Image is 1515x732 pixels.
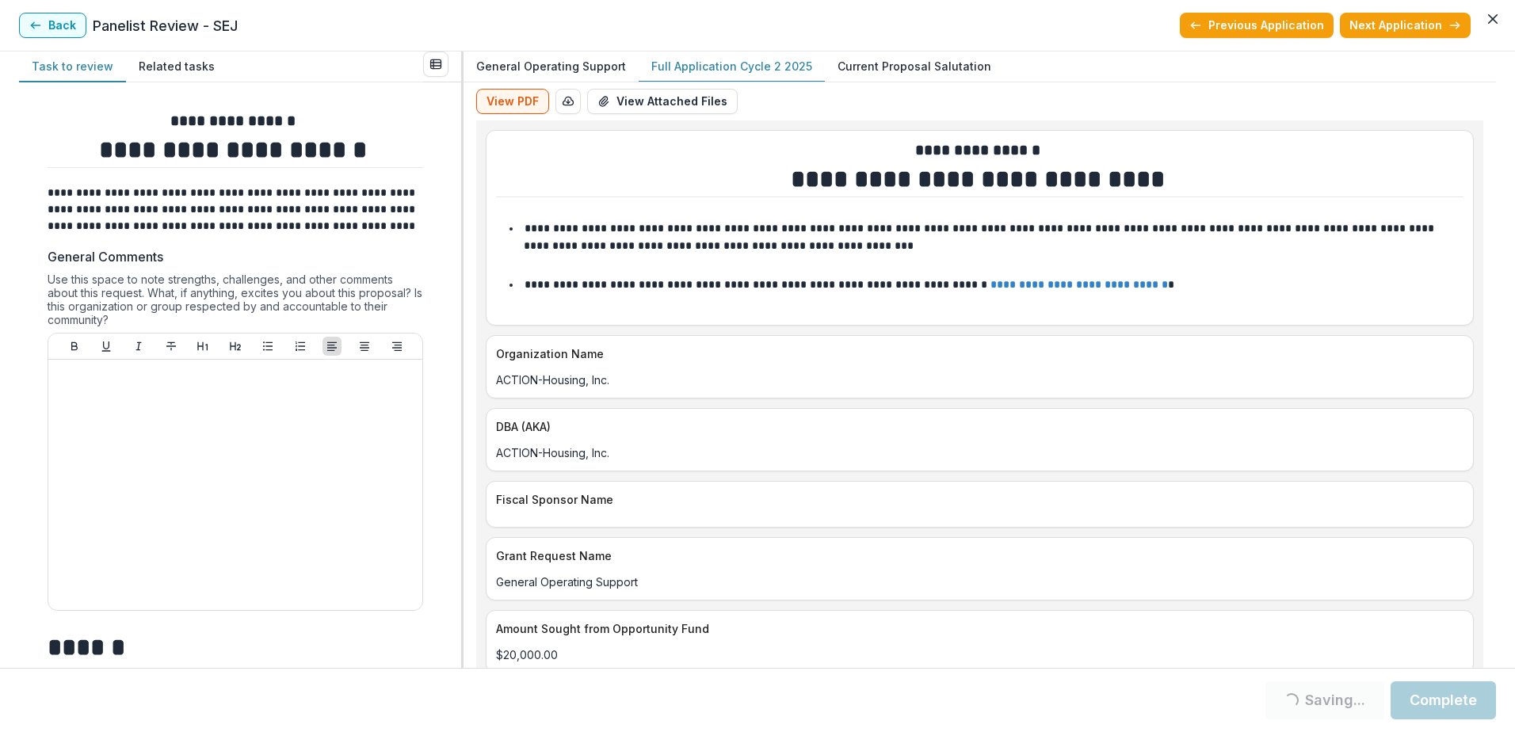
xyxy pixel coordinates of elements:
[65,337,84,356] button: Bold
[355,337,374,356] button: Align Center
[48,247,163,266] p: General Comments
[19,13,86,38] button: Back
[496,574,1463,590] p: General Operating Support
[1340,13,1471,38] button: Next Application
[587,89,738,114] button: View Attached Files
[496,345,1457,362] p: Organization Name
[93,15,238,36] p: Panelist Review - SEJ
[126,51,227,82] button: Related tasks
[258,337,277,356] button: Bullet List
[476,58,626,74] p: General Operating Support
[162,337,181,356] button: Strike
[838,58,991,74] p: Current Proposal Salutation
[226,337,245,356] button: Heading 2
[651,58,812,74] p: Full Application Cycle 2 2025
[496,491,1457,508] p: Fiscal Sponsor Name
[476,89,549,114] button: View PDF
[496,372,1463,388] p: ACTION-Housing, Inc.
[496,547,1457,564] p: Grant Request Name
[291,337,310,356] button: Ordered List
[1480,6,1505,32] button: Close
[387,337,406,356] button: Align Right
[496,646,1463,663] p: $20,000.00
[496,444,1463,461] p: ACTION-Housing, Inc.
[496,418,1457,435] p: DBA (AKA)
[48,273,423,333] div: Use this space to note strengths, challenges, and other comments about this request. What, if any...
[129,337,148,356] button: Italicize
[193,337,212,356] button: Heading 1
[322,337,342,356] button: Align Left
[19,51,126,82] button: Task to review
[423,51,448,77] button: View all reviews
[1180,13,1334,38] button: Previous Application
[496,620,1457,637] p: Amount Sought from Opportunity Fund
[1391,681,1496,719] button: Complete
[97,337,116,356] button: Underline
[1265,681,1384,719] button: Saving...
